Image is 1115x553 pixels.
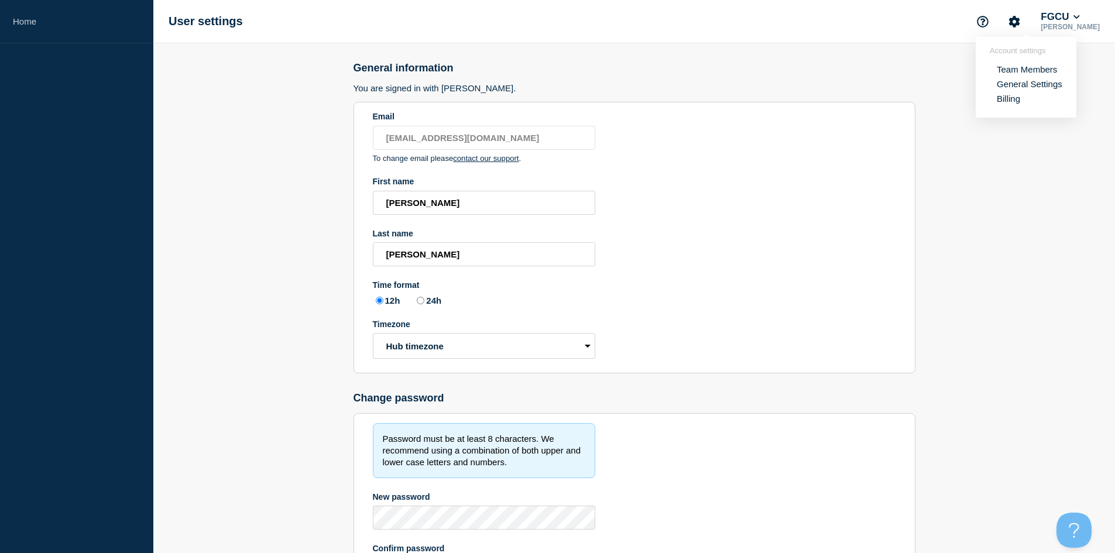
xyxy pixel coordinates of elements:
input: New password [373,506,595,530]
label: 12h [373,294,400,305]
a: Billing [997,94,1020,104]
div: Timezone [373,320,595,329]
a: contact our support [453,154,519,163]
header: Account settings [990,46,1062,55]
a: Team Members [997,64,1057,74]
input: 12h [376,297,383,304]
a: General Settings [997,79,1062,89]
button: Account settings [1002,9,1027,34]
input: Email [373,126,595,150]
input: 24h [417,297,424,304]
div: Confirm password [373,544,595,553]
div: To change email please . [373,154,595,163]
h2: Change password [354,392,915,404]
div: New password [373,492,595,502]
div: First name [373,177,595,186]
input: First name [373,191,595,215]
p: [PERSON_NAME] [1038,23,1102,31]
h1: User settings [169,15,243,28]
iframe: Help Scout Beacon - Open [1056,513,1092,548]
div: Last name [373,229,595,238]
button: FGCU [1038,11,1082,23]
label: 24h [414,294,441,305]
div: Email [373,112,595,121]
button: Support [970,9,995,34]
input: Last name [373,242,595,266]
h2: General information [354,62,915,74]
h3: You are signed in with [PERSON_NAME]. [354,83,915,93]
div: Time format [373,280,595,290]
div: Password must be at least 8 characters. We recommend using a combination of both upper and lower ... [373,423,595,478]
